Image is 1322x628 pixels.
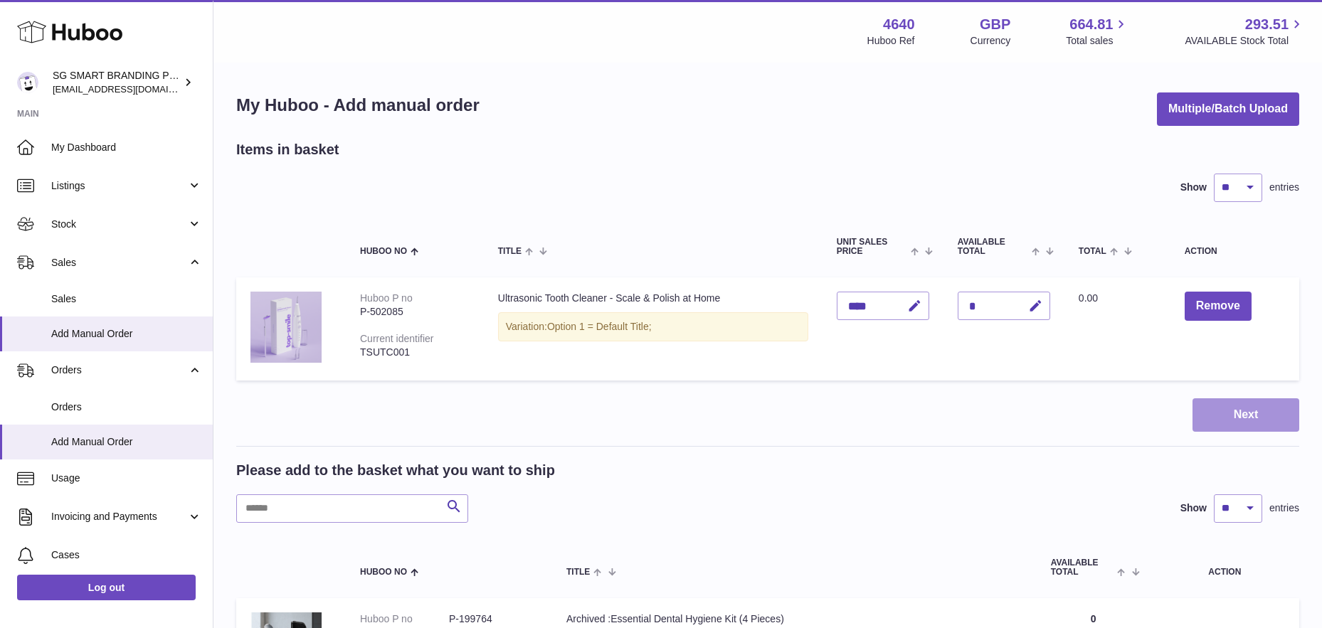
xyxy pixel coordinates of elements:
span: Add Manual Order [51,327,202,341]
span: Unit Sales Price [837,238,907,256]
div: Action [1185,247,1285,256]
span: 293.51 [1245,15,1289,34]
span: Huboo no [360,568,407,577]
div: TSUTC001 [360,346,470,359]
span: Usage [51,472,202,485]
strong: GBP [980,15,1010,34]
div: Currency [971,34,1011,48]
span: Title [498,247,522,256]
strong: 4640 [883,15,915,34]
span: Total [1079,247,1106,256]
label: Show [1180,501,1207,515]
span: Listings [51,179,187,193]
div: Huboo Ref [867,34,915,48]
button: Multiple/Batch Upload [1157,92,1299,126]
span: Stock [51,218,187,231]
span: Total sales [1066,34,1129,48]
span: entries [1269,181,1299,194]
dt: Huboo P no [360,612,449,626]
span: AVAILABLE Stock Total [1185,34,1305,48]
span: AVAILABLE Total [1051,558,1114,577]
span: Title [566,568,590,577]
div: Huboo P no [360,292,413,304]
span: Invoicing and Payments [51,510,187,523]
a: Log out [17,575,196,600]
span: Sales [51,292,202,306]
span: Huboo no [360,247,407,256]
div: P-502085 [360,305,470,319]
h2: Items in basket [236,140,339,159]
a: 664.81 Total sales [1066,15,1129,48]
div: Current identifier [360,333,434,344]
span: Option 1 = Default Title; [547,321,652,332]
dd: P-199764 [449,612,538,626]
span: Cases [51,548,202,562]
a: 293.51 AVAILABLE Stock Total [1185,15,1305,48]
span: [EMAIL_ADDRESS][DOMAIN_NAME] [53,83,209,95]
span: AVAILABLE Total [958,238,1028,256]
h1: My Huboo - Add manual order [236,94,480,117]
label: Show [1180,181,1207,194]
h2: Please add to the basket what you want to ship [236,461,555,480]
button: Remove [1185,292,1252,321]
span: entries [1269,501,1299,515]
button: Next [1193,398,1299,432]
span: 0.00 [1079,292,1098,304]
span: My Dashboard [51,141,202,154]
td: Ultrasonic Tooth Cleaner - Scale & Polish at Home [484,277,823,380]
span: 664.81 [1069,15,1113,34]
th: Action [1151,544,1299,591]
div: Variation: [498,312,808,341]
img: Ultrasonic Tooth Cleaner - Scale & Polish at Home [250,292,322,363]
span: Add Manual Order [51,435,202,449]
div: SG SMART BRANDING PTE. LTD. [53,69,181,96]
span: Sales [51,256,187,270]
img: uktopsmileshipping@gmail.com [17,72,38,93]
span: Orders [51,400,202,414]
span: Orders [51,363,187,377]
